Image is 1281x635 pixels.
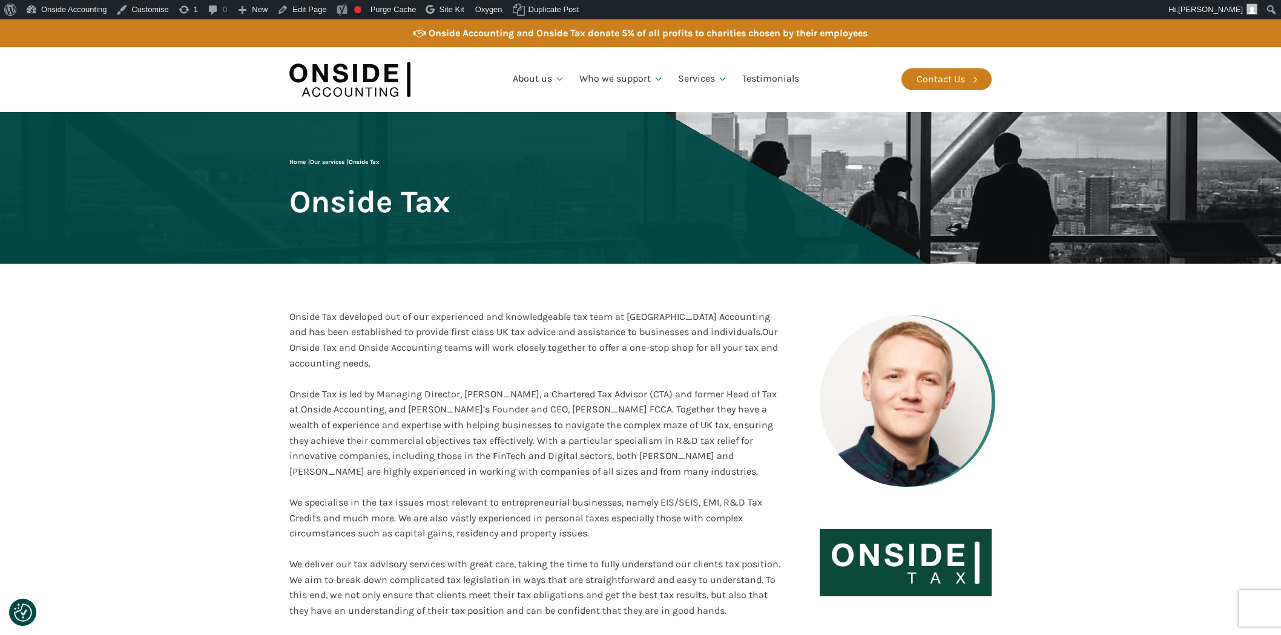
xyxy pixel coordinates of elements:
a: About us [505,59,572,100]
span: Onside Tax [289,185,450,218]
a: Testimonials [735,59,806,100]
a: Services [671,59,735,100]
div: Onside Tax developed out of our experienced and knowledgeable tax team at [GEOGRAPHIC_DATA] Accou... [289,309,781,371]
img: Revisit consent button [14,604,32,622]
span: Site Kit [440,5,464,14]
button: Consent Preferences [14,604,32,622]
a: Home [289,158,306,166]
div: Onside Accounting and Onside Tax donate 5% of all profits to charities chosen by their employees [429,25,868,41]
a: Who we support [572,59,671,100]
div: Onside Tax is led by Managing Director, [PERSON_NAME], a Chartered Tax Advisor (CTA) and former H... [289,371,781,619]
span: Onside Tax [349,158,380,166]
a: Contact Us [901,68,992,90]
span: | | [289,158,380,166]
img: Onside Accounting [289,56,410,103]
div: Contact Us [917,71,965,87]
a: Our services [310,158,344,166]
span: [PERSON_NAME] [1178,5,1243,14]
span: Our Onside Tax and Onside Accounting teams will work closely together to offer a one-stop shop fo... [289,326,778,368]
div: Focus keyphrase not set [354,6,361,13]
